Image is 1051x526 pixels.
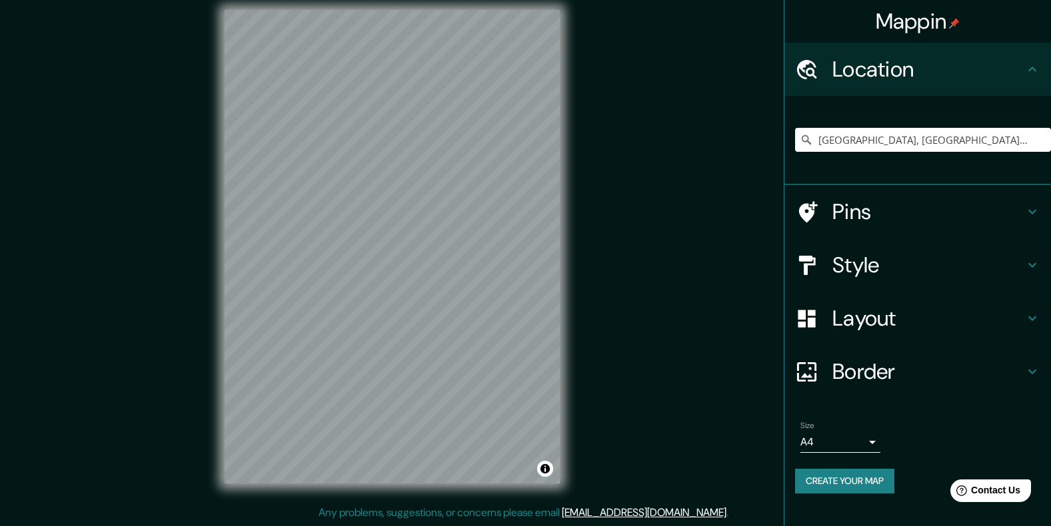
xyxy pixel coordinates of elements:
[784,43,1051,96] div: Location
[832,56,1024,83] h4: Location
[784,345,1051,398] div: Border
[730,505,733,521] div: .
[949,18,960,29] img: pin-icon.png
[795,469,894,493] button: Create your map
[832,198,1024,225] h4: Pins
[319,505,728,521] p: Any problems, suggestions, or concerns please email .
[784,185,1051,238] div: Pins
[800,420,814,431] label: Size
[784,292,1051,345] div: Layout
[876,8,960,35] h4: Mappin
[832,252,1024,278] h4: Style
[832,305,1024,332] h4: Layout
[795,128,1051,152] input: Pick your city or area
[225,10,560,483] canvas: Map
[728,505,730,521] div: .
[562,505,726,519] a: [EMAIL_ADDRESS][DOMAIN_NAME]
[784,238,1051,292] div: Style
[932,474,1036,511] iframe: Help widget launcher
[800,431,880,453] div: A4
[537,461,553,477] button: Toggle attribution
[832,358,1024,385] h4: Border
